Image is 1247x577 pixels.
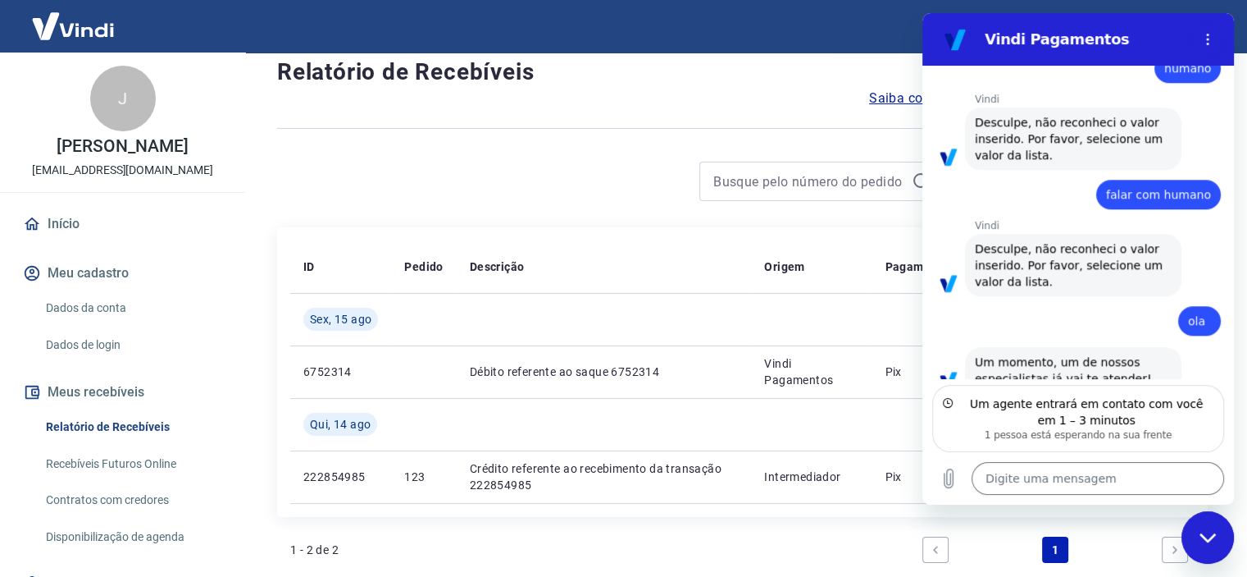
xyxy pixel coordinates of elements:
p: Débito referente ao saque 6752314 [470,364,738,380]
a: Saiba como funciona a programação dos recebimentos [869,89,1208,108]
p: Descrição [470,259,525,275]
button: Meus recebíveis [20,374,225,410]
a: Dados de login [39,328,225,362]
button: Sair [1168,11,1227,42]
img: Vindi [20,1,126,51]
div: J [90,66,156,131]
a: Recebíveis Futuros Online [39,447,225,481]
p: ID [303,259,315,275]
a: Relatório de Recebíveis [39,410,225,444]
p: Vindi Pagamentos [764,355,858,388]
p: 6752314 [303,364,378,380]
a: Contratos com credores [39,483,225,517]
p: Pix [885,469,949,485]
p: 222854985 [303,469,378,485]
p: [EMAIL_ADDRESS][DOMAIN_NAME] [32,162,213,179]
ul: Pagination [916,530,1195,570]
button: Meu cadastro [20,255,225,291]
a: Disponibilização de agenda [39,520,225,554]
p: Pix [885,364,949,380]
p: 123 [404,469,443,485]
input: Busque pelo número do pedido [713,169,905,194]
span: Qui, 14 ago [310,416,371,433]
iframe: Janela de mensagens [922,13,1234,505]
p: [PERSON_NAME] [57,138,188,155]
p: Crédito referente ao recebimento da transação 222854985 [470,460,738,493]
p: Origem [764,259,804,275]
a: Dados da conta [39,291,225,325]
a: Início [20,206,225,242]
span: Sex, 15 ago [310,311,371,327]
a: Page 1 is your current page [1042,537,1068,563]
p: 1 - 2 de 2 [290,542,339,558]
p: Pagamento [885,259,949,275]
iframe: Botão para abrir a janela de mensagens, conversa em andamento [1181,511,1234,564]
a: Next page [1162,537,1188,563]
p: Intermediador [764,469,858,485]
a: Previous page [922,537,949,563]
p: Pedido [404,259,443,275]
h4: Relatório de Recebíveis [277,56,1208,89]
